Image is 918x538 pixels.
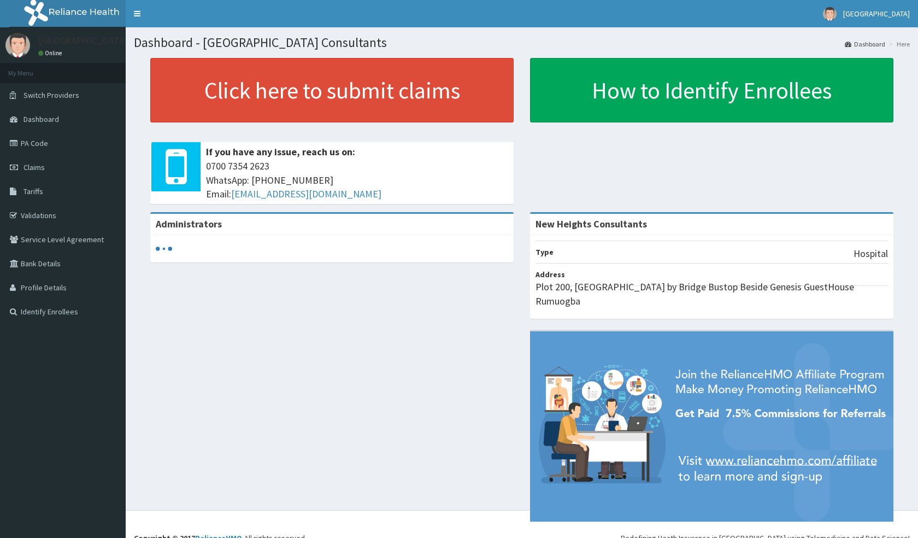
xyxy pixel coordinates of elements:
span: Claims [23,162,45,172]
p: [GEOGRAPHIC_DATA] [38,36,128,45]
a: Click here to submit claims [150,58,514,122]
img: User Image [5,33,30,57]
span: Switch Providers [23,90,79,100]
span: [GEOGRAPHIC_DATA] [843,9,910,19]
p: Plot 200, [GEOGRAPHIC_DATA] by Bridge Bustop Beside Genesis GuestHouse Rumuogba [535,280,888,308]
strong: New Heights Consultants [535,218,647,230]
a: [EMAIL_ADDRESS][DOMAIN_NAME] [231,188,381,200]
img: provider-team-banner.png [530,331,893,522]
img: User Image [823,7,837,21]
p: Hospital [854,247,888,261]
b: Address [535,270,565,279]
a: How to Identify Enrollees [530,58,893,122]
span: Tariffs [23,186,43,196]
span: 0700 7354 2623 WhatsApp: [PHONE_NUMBER] Email: [206,159,508,201]
svg: audio-loading [156,241,172,257]
span: Dashboard [23,114,59,124]
b: If you have any issue, reach us on: [206,145,355,158]
a: Dashboard [845,39,885,49]
li: Here [886,39,910,49]
a: Online [38,49,64,57]
b: Type [535,247,554,257]
b: Administrators [156,218,222,230]
h1: Dashboard - [GEOGRAPHIC_DATA] Consultants [134,36,910,50]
